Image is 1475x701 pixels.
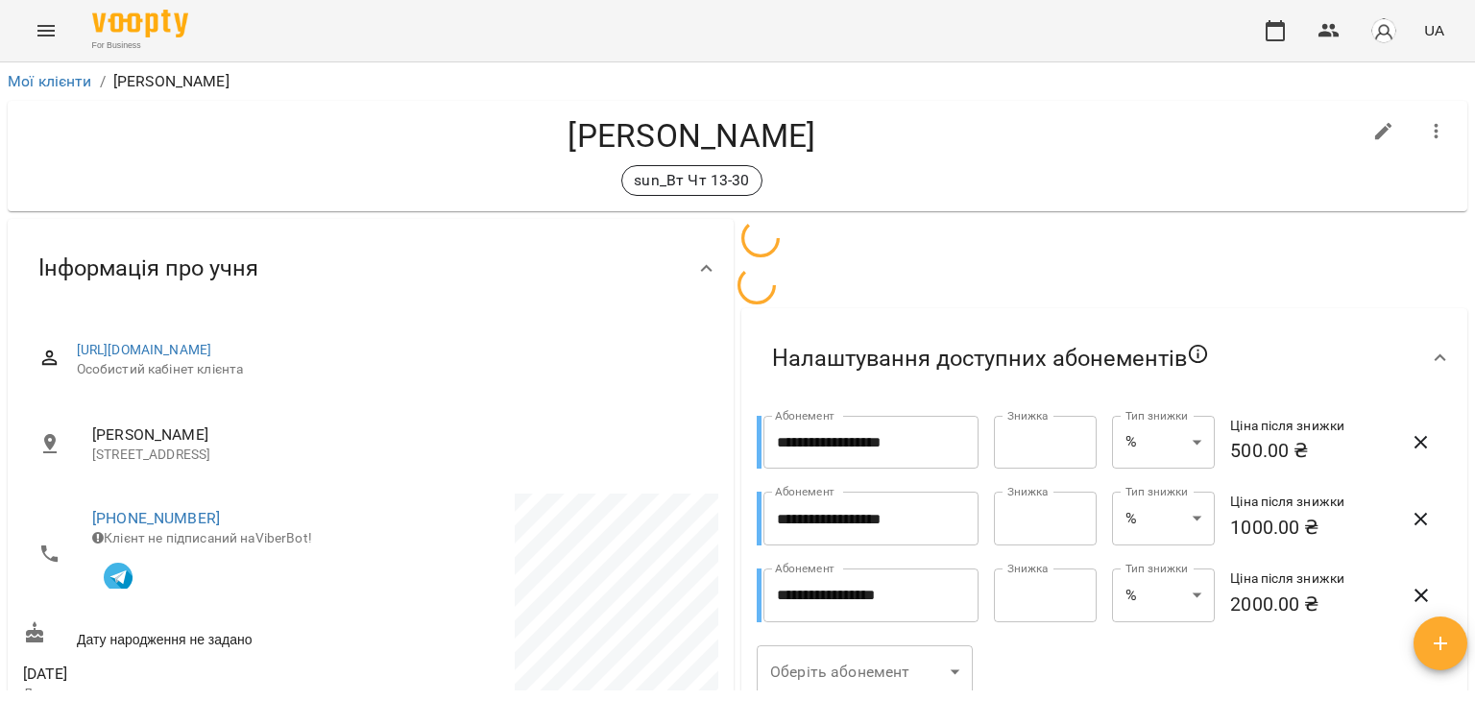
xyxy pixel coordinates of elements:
h6: 2000.00 ₴ [1230,590,1392,619]
p: [STREET_ADDRESS] [92,446,703,465]
span: Інформація про учня [38,254,258,283]
div: % [1112,416,1215,470]
h6: Ціна після знижки [1230,416,1392,437]
div: % [1112,568,1215,622]
div: Налаштування доступних абонементів [741,308,1467,408]
a: [URL][DOMAIN_NAME] [77,342,212,357]
img: avatar_s.png [1370,17,1397,44]
div: % [1112,492,1215,545]
h6: 500.00 ₴ [1230,436,1392,466]
h6: Ціна після знижки [1230,492,1392,513]
a: [PHONE_NUMBER] [92,509,220,527]
div: ​ [757,645,973,699]
img: Voopty Logo [92,10,188,37]
span: For Business [92,39,188,52]
span: Налаштування доступних абонементів [772,343,1210,374]
p: [PERSON_NAME] [113,70,230,93]
h4: [PERSON_NAME] [23,116,1361,156]
span: [DATE] [23,663,367,686]
h6: Ціна після знижки [1230,568,1392,590]
nav: breadcrumb [8,70,1467,93]
button: Клієнт підписаний на VooptyBot [92,548,144,600]
li: / [100,70,106,93]
span: Клієнт не підписаний на ViberBot! [92,530,312,545]
svg: Якщо не обрано жодного, клієнт зможе побачити всі публічні абонементи [1187,343,1210,366]
button: UA [1416,12,1452,48]
h6: 1000.00 ₴ [1230,513,1392,543]
span: UA [1424,20,1444,40]
a: Мої клієнти [8,72,92,90]
button: Menu [23,8,69,54]
div: Інформація про учня [8,219,734,318]
img: Telegram [104,563,133,592]
span: [PERSON_NAME] [92,423,703,447]
p: sun_Вт Чт 13-30 [634,169,749,192]
div: sun_Вт Чт 13-30 [621,165,762,196]
span: Особистий кабінет клієнта [77,360,703,379]
div: Дату народження не задано [19,617,371,653]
